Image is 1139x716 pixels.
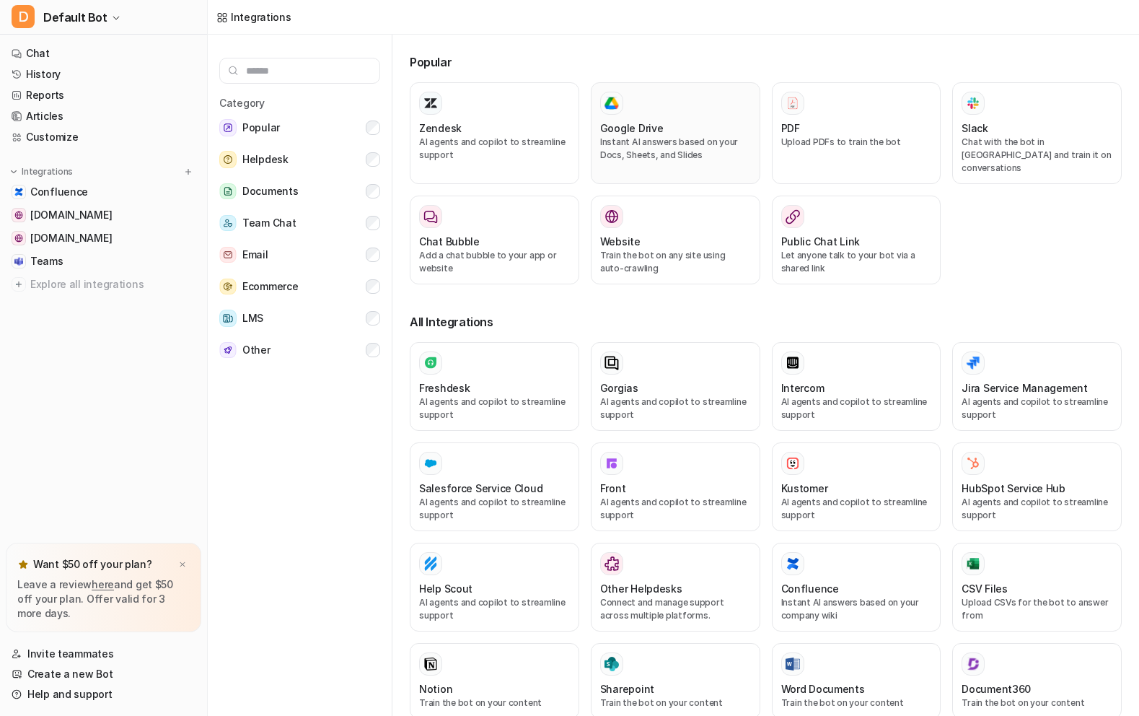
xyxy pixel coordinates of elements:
span: [DOMAIN_NAME] [30,231,112,245]
h3: CSV Files [962,581,1007,596]
a: History [6,64,201,84]
a: Invite teammates [6,644,201,664]
h3: Salesforce Service Cloud [419,481,542,496]
img: Slack [966,95,980,111]
span: Popular [242,119,280,136]
p: Train the bot on any site using auto-crawling [600,249,751,275]
button: CSV FilesCSV FilesUpload CSVs for the bot to answer from [952,543,1122,632]
p: Train the bot on your content [419,697,570,710]
span: Team Chat [242,214,296,232]
h3: All Integrations [410,313,1122,331]
h3: Kustomer [781,481,828,496]
img: Sharepoint [604,657,619,671]
img: Documents [219,183,237,200]
p: AI agents and copilot to streamline support [781,496,932,522]
img: Front [604,456,619,471]
img: LMS [219,310,237,327]
button: ConfluenceConfluenceInstant AI answers based on your company wiki [772,543,941,632]
a: Chat [6,43,201,64]
button: Team ChatTeam Chat [219,209,380,237]
button: Help ScoutHelp ScoutAI agents and copilot to streamline support [410,543,579,632]
p: Let anyone talk to your bot via a shared link [781,249,932,275]
button: PDFPDFUpload PDFs to train the bot [772,82,941,184]
h3: PDF [781,121,800,136]
h3: Freshdesk [419,380,470,396]
button: WebsiteWebsiteTrain the bot on any site using auto-crawling [591,196,760,284]
h3: Sharepoint [600,681,654,697]
h3: Slack [962,121,988,136]
button: Chat BubbleAdd a chat bubble to your app or website [410,196,579,284]
button: Other HelpdesksOther HelpdesksConnect and manage support across multiple platforms. [591,543,760,632]
img: Popular [219,119,237,136]
p: Add a chat bubble to your app or website [419,249,570,275]
h3: Word Documents [781,681,865,697]
p: Want $50 off your plan? [33,557,152,572]
a: www.menssana-ag.de[DOMAIN_NAME] [6,205,201,225]
button: HubSpot Service HubHubSpot Service HubAI agents and copilot to streamline support [952,442,1122,531]
p: Instant AI answers based on your company wiki [781,596,932,622]
h3: Public Chat Link [781,234,861,249]
span: D [12,5,35,28]
p: AI agents and copilot to streamline support [419,596,570,622]
p: Integrations [22,166,73,178]
img: CSV Files [966,556,980,571]
a: TeamsTeams [6,251,201,271]
p: AI agents and copilot to streamline support [419,136,570,162]
img: shop.menssana.de [14,234,23,243]
img: Website [604,209,619,224]
button: EmailEmail [219,240,380,269]
button: FrontFrontAI agents and copilot to streamline support [591,442,760,531]
img: expand menu [9,167,19,177]
button: GorgiasAI agents and copilot to streamline support [591,342,760,431]
img: Help Scout [423,556,438,571]
img: Confluence [14,188,23,196]
button: DocumentsDocuments [219,177,380,206]
span: Documents [242,183,298,200]
p: AI agents and copilot to streamline support [419,496,570,522]
button: Salesforce Service Cloud Salesforce Service CloudAI agents and copilot to streamline support [410,442,579,531]
h3: Website [600,234,641,249]
div: Integrations [231,9,291,25]
img: Teams [14,257,23,266]
a: Reports [6,85,201,105]
a: Customize [6,127,201,147]
button: KustomerKustomerAI agents and copilot to streamline support [772,442,941,531]
button: IntercomAI agents and copilot to streamline support [772,342,941,431]
button: Public Chat LinkLet anyone talk to your bot via a shared link [772,196,941,284]
p: Train the bot on your content [962,697,1112,710]
p: AI agents and copilot to streamline support [781,396,932,422]
img: Kustomer [786,456,800,471]
h3: Popular [410,53,1122,71]
a: Help and support [6,684,201,704]
p: AI agents and copilot to streamline support [419,396,570,422]
h3: Other Helpdesks [600,581,682,596]
img: www.menssana-ag.de [14,211,23,219]
span: LMS [242,310,263,327]
a: Explore all integrations [6,274,201,294]
h3: Google Drive [600,121,664,136]
img: Other [219,342,237,359]
button: LMSLMS [219,304,380,333]
h3: Front [600,481,626,496]
span: Helpdesk [242,151,289,168]
img: Jira Service Management [966,357,980,370]
p: AI agents and copilot to streamline support [600,496,751,522]
img: Ecommerce [219,279,237,295]
a: ConfluenceConfluence [6,182,201,202]
button: OtherOther [219,336,380,364]
img: Other Helpdesks [604,556,619,571]
button: EcommerceEcommerce [219,272,380,301]
h5: Category [219,95,380,110]
p: Upload CSVs for the bot to answer from [962,596,1112,622]
button: FreshdeskAI agents and copilot to streamline support [410,342,579,431]
img: Google Drive [604,97,619,110]
span: Confluence [30,185,88,199]
img: star [17,559,29,570]
h3: Notion [419,681,452,697]
p: AI agents and copilot to streamline support [962,396,1112,422]
a: shop.menssana.de[DOMAIN_NAME] [6,228,201,248]
h3: Help Scout [419,581,472,596]
button: Integrations [6,165,77,179]
img: Notion [423,657,438,671]
img: Word Documents [786,658,800,671]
